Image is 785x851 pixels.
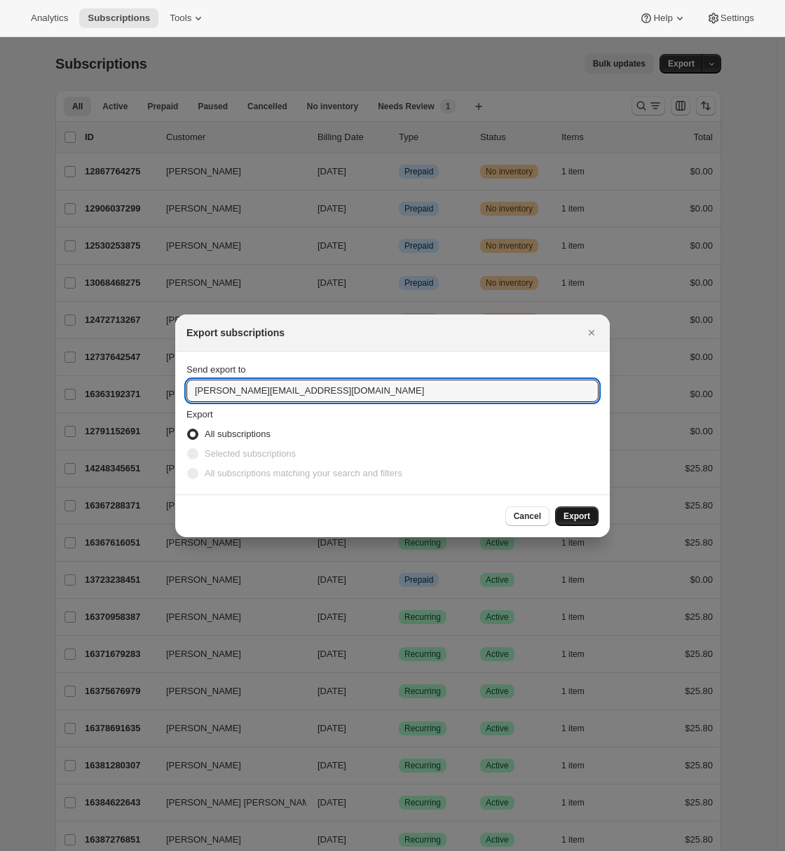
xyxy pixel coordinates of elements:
[555,506,599,526] button: Export
[22,8,76,28] button: Analytics
[564,511,590,522] span: Export
[514,511,541,522] span: Cancel
[79,8,158,28] button: Subscriptions
[698,8,763,28] button: Settings
[170,13,191,24] span: Tools
[186,326,285,340] h2: Export subscriptions
[205,448,296,459] span: Selected subscriptions
[186,364,246,375] span: Send export to
[205,468,402,478] span: All subscriptions matching your search and filters
[505,506,549,526] button: Cancel
[631,8,695,28] button: Help
[653,13,672,24] span: Help
[721,13,754,24] span: Settings
[31,13,68,24] span: Analytics
[88,13,150,24] span: Subscriptions
[186,409,213,420] span: Export
[205,429,271,439] span: All subscriptions
[582,323,601,343] button: Close
[161,8,214,28] button: Tools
